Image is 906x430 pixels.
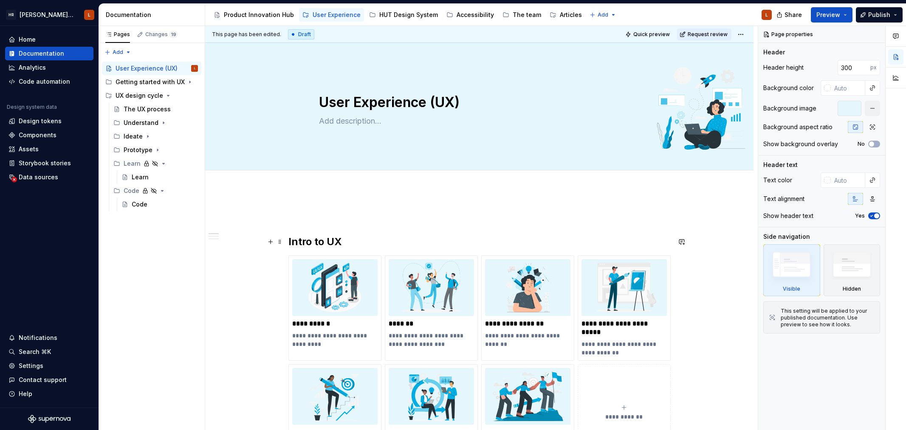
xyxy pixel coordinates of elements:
div: Hidden [843,286,861,292]
a: Articles [546,8,585,22]
input: Auto [831,80,865,96]
a: Code [118,198,201,211]
div: L [194,64,195,73]
div: Pages [105,31,130,38]
div: Code [110,184,201,198]
label: No [858,141,865,147]
a: Components [5,128,93,142]
div: Background aspect ratio [763,123,833,131]
div: Background image [763,104,816,113]
div: Code [124,187,139,195]
div: Design system data [7,104,57,110]
span: Add [598,11,608,18]
div: Help [19,390,32,398]
button: Search ⌘K [5,345,93,359]
a: HUT Design System [366,8,441,22]
div: Ideate [110,130,201,143]
div: Visible [783,286,800,292]
div: Storybook stories [19,159,71,167]
a: Learn [118,170,201,184]
div: Learn [124,159,141,168]
a: Home [5,33,93,46]
div: Search ⌘K [19,348,51,356]
div: HUT Design System [379,11,438,19]
div: Analytics [19,63,46,72]
div: [PERSON_NAME] UI Toolkit (HUT) [20,11,74,19]
span: Quick preview [633,31,670,38]
p: px [870,64,877,71]
a: User Experience [299,8,364,22]
div: Learn [110,157,201,170]
a: User Experience (UX)L [102,62,201,75]
a: Data sources [5,170,93,184]
div: UX design cycle [116,91,163,100]
div: Components [19,131,56,139]
div: Side navigation [763,232,810,241]
div: Header text [763,161,798,169]
div: Page tree [102,62,201,211]
div: Code automation [19,77,70,86]
div: User Experience (UX) [116,64,178,73]
div: Hidden [824,244,881,296]
span: Preview [816,11,840,19]
img: 67135ee6-4ed3-46f0-973c-cd87d9f1f565.svg [292,368,378,425]
div: Design tokens [19,117,62,125]
div: The team [513,11,541,19]
a: Product Innovation Hub [210,8,297,22]
button: Add [102,46,134,58]
div: Page tree [210,6,585,23]
img: 23c97e6e-b0d5-4fc0-b264-98a446fed432.svg [389,259,474,316]
div: Learn [132,173,149,181]
div: The UX process [124,105,171,113]
span: Share [785,11,802,19]
button: Add [587,9,619,21]
div: Understand [124,119,158,127]
div: Header height [763,63,804,72]
a: Design tokens [5,114,93,128]
div: HR [6,10,16,20]
div: Show header text [763,212,813,220]
div: Text alignment [763,195,804,203]
div: Text color [763,176,792,184]
div: Contact support [19,376,67,384]
div: Notifications [19,334,57,342]
img: 15c885bc-0cbe-45d0-9591-2ab0c3cd5271.svg [485,368,570,425]
div: L [765,11,768,18]
div: Documentation [19,49,64,58]
label: Yes [855,212,865,219]
div: Ideate [124,132,143,141]
div: Prototype [110,143,201,157]
button: Preview [811,7,852,23]
div: Understand [110,116,201,130]
img: 74e968d6-b9da-4691-896a-4b5f40839a45.svg [485,259,570,316]
svg: Supernova Logo [28,415,71,423]
span: Request review [688,31,728,38]
button: Share [772,7,807,23]
div: Getting started with UX [116,78,185,86]
a: The UX process [110,102,201,116]
div: Prototype [124,146,152,154]
a: Code automation [5,75,93,88]
input: Auto [831,173,865,188]
input: Auto [838,60,870,75]
span: Publish [868,11,890,19]
div: L [88,11,90,18]
div: Header [763,48,785,57]
button: Publish [856,7,903,23]
img: 0494d1e2-bc3b-4e63-b47f-99ef1f99e3b0.svg [389,368,474,425]
div: User Experience [313,11,361,19]
div: Product Innovation Hub [224,11,294,19]
div: UX design cycle [102,89,201,102]
div: Draft [288,29,314,40]
button: Request review [677,28,731,40]
button: Help [5,387,93,401]
div: Articles [560,11,582,19]
img: 967ebd25-06fa-4446-9c8d-0b72b40aaf30.svg [292,259,378,316]
div: Getting started with UX [102,75,201,89]
button: HR[PERSON_NAME] UI Toolkit (HUT)L [2,6,97,24]
div: Assets [19,145,39,153]
a: Storybook stories [5,156,93,170]
div: Visible [763,244,820,296]
div: Documentation [106,11,201,19]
